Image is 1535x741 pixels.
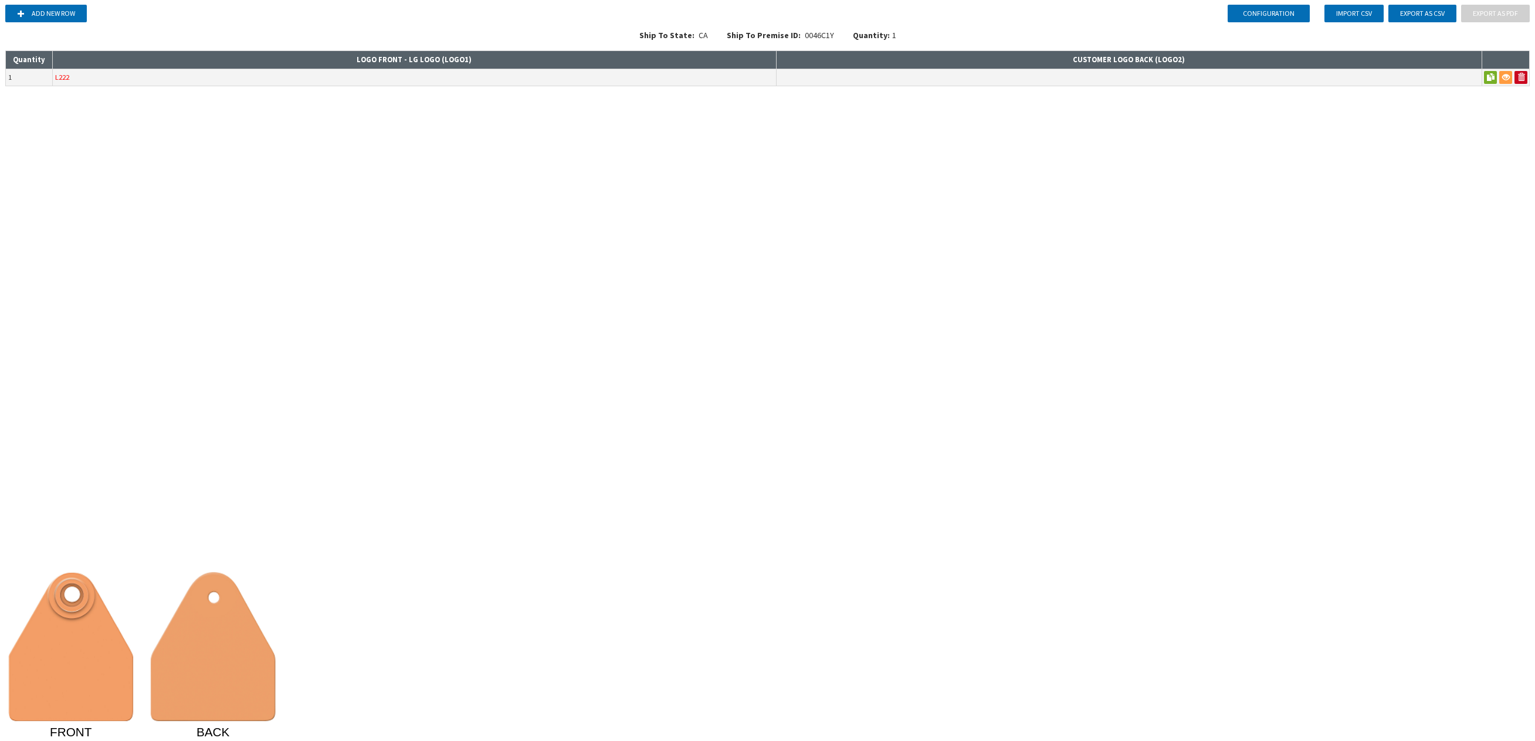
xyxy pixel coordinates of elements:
[639,30,694,40] span: Ship To State:
[6,51,53,69] th: Quantity
[53,51,777,69] th: LOGO FRONT - LG LOGO ( LOGO1 )
[1228,5,1310,22] button: Configuration
[727,30,801,40] span: Ship To Premise ID:
[5,5,87,22] button: Add new row
[853,29,896,41] div: 1
[776,51,1482,69] th: CUSTOMER LOGO BACK ( LOGO2 )
[1388,5,1456,22] button: Export as CSV
[853,30,890,40] span: Quantity:
[50,725,92,739] tspan: FRONT
[717,29,843,48] div: 0046C1Y
[630,29,717,48] div: CA
[1324,5,1384,22] button: Import CSV
[196,725,230,739] tspan: BACK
